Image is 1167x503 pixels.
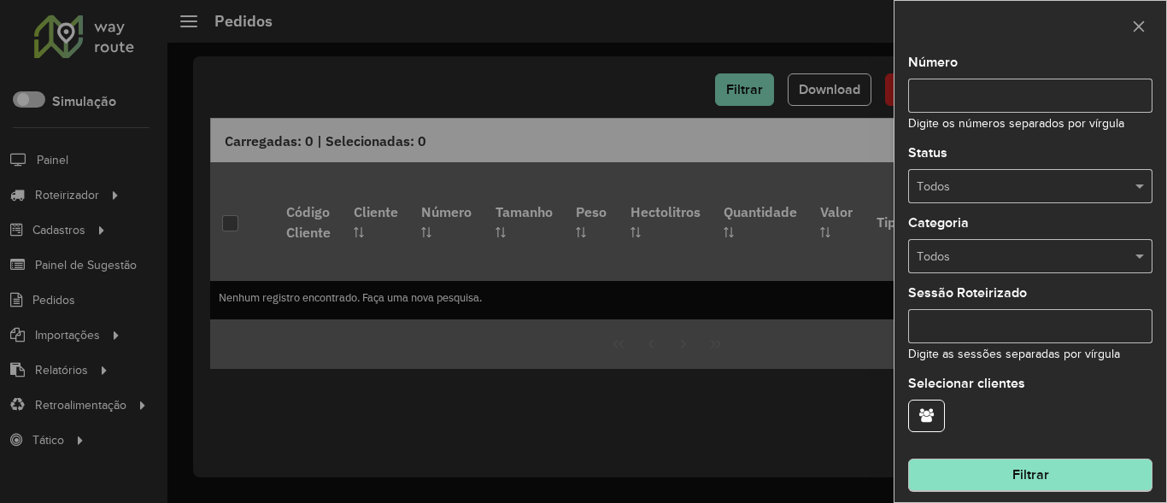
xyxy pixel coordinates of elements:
[908,348,1120,360] small: Digite as sessões separadas por vírgula
[908,143,947,163] label: Status
[908,213,969,233] label: Categoria
[908,283,1027,303] label: Sessão Roteirizado
[908,459,1152,491] button: Filtrar
[908,373,1025,394] label: Selecionar clientes
[908,52,958,73] label: Número
[908,117,1124,130] small: Digite os números separados por vírgula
